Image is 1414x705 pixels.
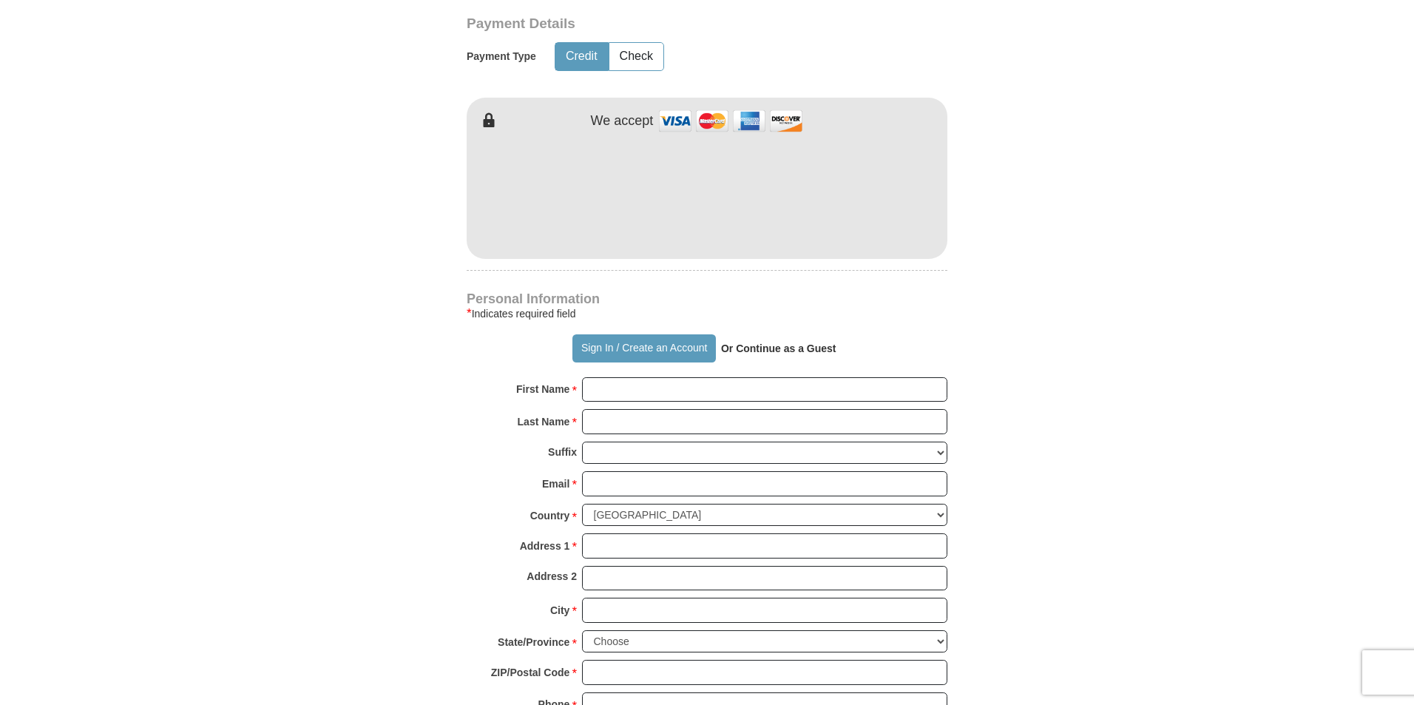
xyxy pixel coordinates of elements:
strong: First Name [516,379,569,399]
img: credit cards accepted [657,105,805,137]
button: Sign In / Create an Account [572,334,715,362]
strong: Address 2 [527,566,577,587]
strong: ZIP/Postal Code [491,662,570,683]
strong: Or Continue as a Guest [721,343,836,354]
h5: Payment Type [467,50,536,63]
button: Credit [555,43,608,70]
strong: Address 1 [520,536,570,556]
strong: City [550,600,569,621]
strong: Suffix [548,442,577,462]
div: Indicates required field [467,305,947,323]
h4: Personal Information [467,293,947,305]
strong: State/Province [498,632,569,652]
h4: We accept [591,113,654,129]
strong: Last Name [518,411,570,432]
strong: Country [530,505,570,526]
button: Check [609,43,663,70]
strong: Email [542,473,569,494]
h3: Payment Details [467,16,844,33]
